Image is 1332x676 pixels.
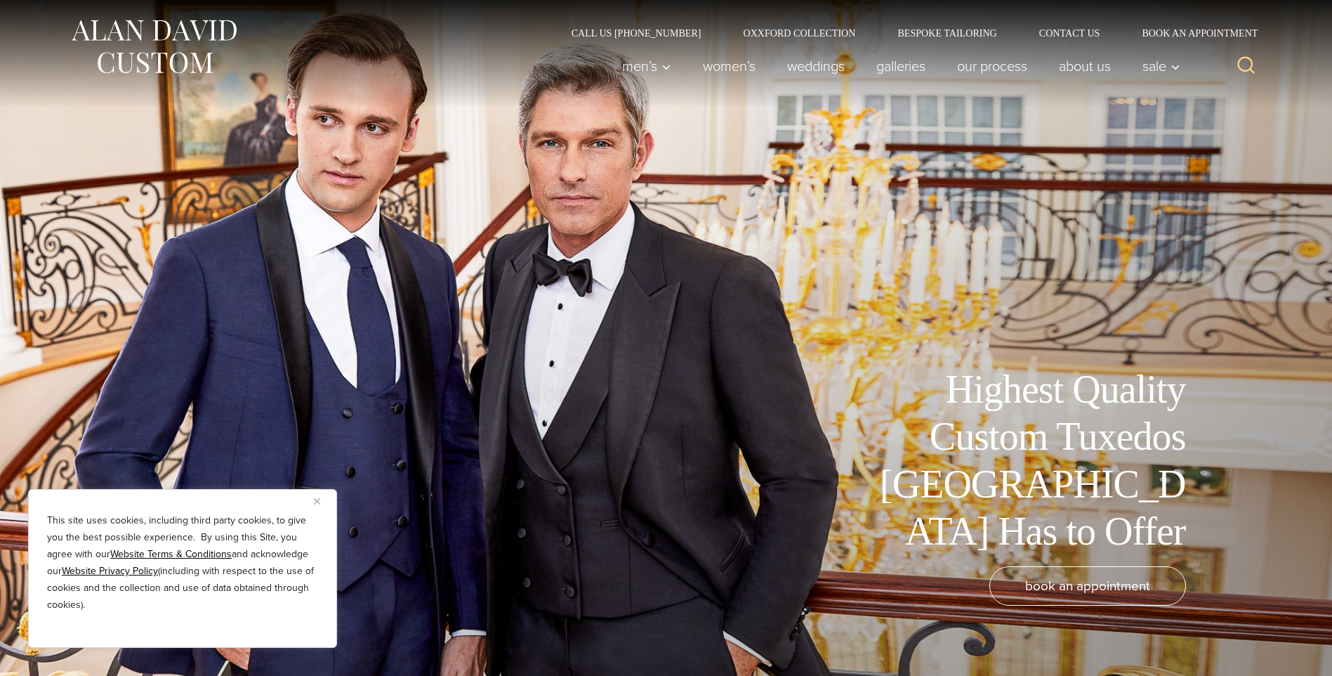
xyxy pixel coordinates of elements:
nav: Secondary Navigation [550,28,1263,38]
nav: Primary Navigation [606,52,1187,80]
a: Call Us [PHONE_NUMBER] [550,28,723,38]
img: Close [314,498,320,505]
p: This site uses cookies, including third party cookies, to give you the best possible experience. ... [47,512,318,613]
a: weddings [771,52,860,80]
a: Women’s [687,52,771,80]
a: Book an Appointment [1121,28,1262,38]
a: Galleries [860,52,941,80]
a: Contact Us [1018,28,1121,38]
button: Close [314,493,331,509]
a: Website Terms & Conditions [110,547,232,561]
a: book an appointment [989,566,1186,606]
img: Alan David Custom [70,15,238,78]
a: Website Privacy Policy [62,564,158,578]
a: Bespoke Tailoring [876,28,1017,38]
a: Our Process [941,52,1043,80]
a: Oxxford Collection [722,28,876,38]
h1: Highest Quality Custom Tuxedos [GEOGRAPHIC_DATA] Has to Offer [870,366,1186,555]
span: book an appointment [1025,576,1150,596]
span: Men’s [622,59,671,73]
a: About Us [1043,52,1126,80]
span: Sale [1142,59,1180,73]
button: View Search Form [1229,49,1263,83]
